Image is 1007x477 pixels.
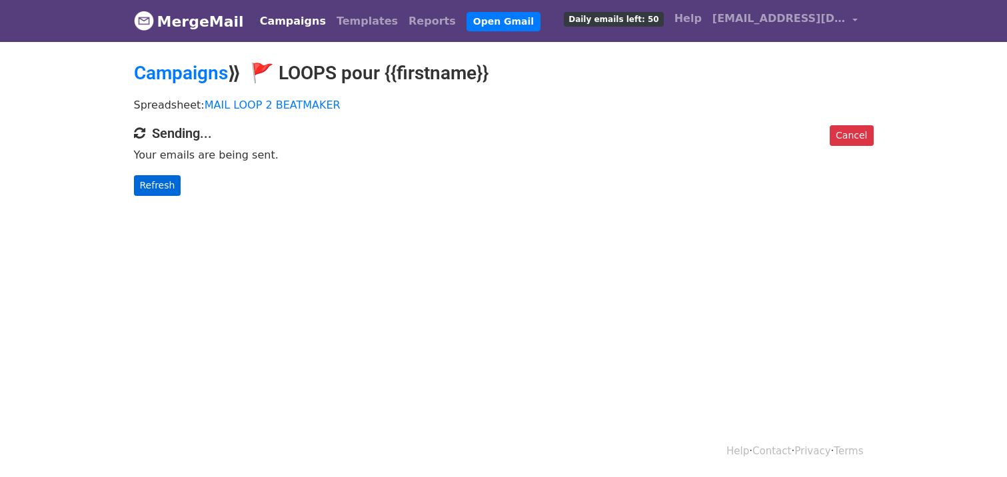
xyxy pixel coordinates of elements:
a: Help [669,5,707,32]
span: [EMAIL_ADDRESS][DOMAIN_NAME] [712,11,846,27]
a: [EMAIL_ADDRESS][DOMAIN_NAME] [707,5,863,37]
h2: ⟫ 🚩 LOOPS pour {{firstname}} [134,62,874,85]
a: Privacy [794,445,830,457]
a: Campaigns [134,62,228,84]
a: Refresh [134,175,181,196]
a: Campaigns [255,8,331,35]
p: Spreadsheet: [134,98,874,112]
img: MergeMail logo [134,11,154,31]
a: Daily emails left: 50 [558,5,668,32]
a: MAIL LOOP 2 BEATMAKER [205,99,341,111]
a: Terms [834,445,863,457]
a: Cancel [830,125,873,146]
a: Open Gmail [467,12,540,31]
div: Widget de chat [940,413,1007,477]
p: Your emails are being sent. [134,148,874,162]
a: MergeMail [134,7,244,35]
a: Help [726,445,749,457]
a: Contact [752,445,791,457]
span: Daily emails left: 50 [564,12,663,27]
a: Reports [403,8,461,35]
iframe: Chat Widget [940,413,1007,477]
h4: Sending... [134,125,874,141]
a: Templates [331,8,403,35]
